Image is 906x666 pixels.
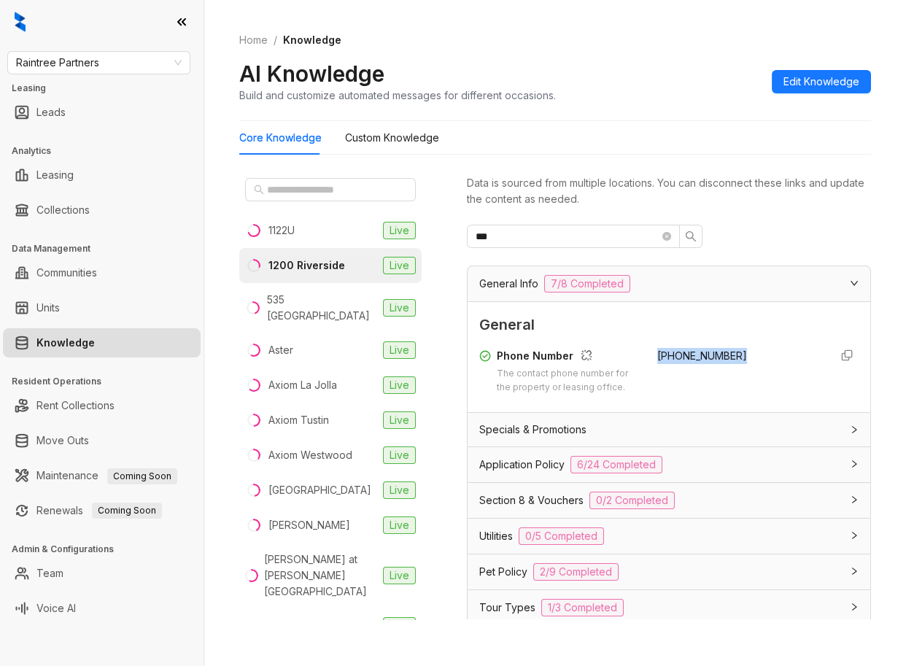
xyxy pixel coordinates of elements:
div: [GEOGRAPHIC_DATA] [268,482,371,498]
a: Leasing [36,160,74,190]
span: Live [383,617,416,635]
div: 535 [GEOGRAPHIC_DATA] [267,292,377,324]
div: Core Knowledge [239,130,322,146]
div: Pet Policy2/9 Completed [468,554,870,589]
div: Application Policy6/24 Completed [468,447,870,482]
span: 6/24 Completed [570,456,662,473]
span: collapsed [850,567,859,576]
span: Section 8 & Vouchers [479,492,584,508]
li: Leasing [3,160,201,190]
li: Units [3,293,201,322]
a: Voice AI [36,594,76,623]
span: Live [383,299,416,317]
span: [PHONE_NUMBER] [657,349,747,362]
span: 2/9 Completed [533,563,619,581]
span: Edit Knowledge [783,74,859,90]
a: RenewalsComing Soon [36,496,162,525]
div: Tour Types1/3 Completed [468,590,870,625]
div: Utilities0/5 Completed [468,519,870,554]
span: 0/2 Completed [589,492,675,509]
span: General [479,314,859,336]
h3: Admin & Configurations [12,543,204,556]
li: Knowledge [3,328,201,357]
div: Indie Collection [268,618,343,634]
span: Live [383,411,416,429]
span: Coming Soon [107,468,177,484]
div: Axiom La Jolla [268,377,337,393]
div: Specials & Promotions [468,413,870,446]
div: [PERSON_NAME] [268,517,350,533]
span: Application Policy [479,457,565,473]
div: Phone Number [497,348,640,367]
li: Maintenance [3,461,201,490]
div: Build and customize automated messages for different occasions. [239,88,556,103]
span: Live [383,341,416,359]
div: General Info7/8 Completed [468,266,870,301]
a: Move Outs [36,426,89,455]
li: Collections [3,195,201,225]
span: General Info [479,276,538,292]
a: Rent Collections [36,391,115,420]
span: expanded [850,279,859,287]
span: Live [383,257,416,274]
div: Data is sourced from multiple locations. You can disconnect these links and update the content as... [467,175,871,207]
h3: Resident Operations [12,375,204,388]
span: Pet Policy [479,564,527,580]
div: Aster [268,342,293,358]
div: Axiom Tustin [268,412,329,428]
span: Live [383,222,416,239]
span: Utilities [479,528,513,544]
h3: Data Management [12,242,204,255]
a: Collections [36,195,90,225]
span: 7/8 Completed [544,275,630,293]
span: Raintree Partners [16,52,182,74]
div: Custom Knowledge [345,130,439,146]
span: Live [383,567,416,584]
div: 1200 Riverside [268,258,345,274]
h3: Leasing [12,82,204,95]
h2: AI Knowledge [239,60,384,88]
li: Communities [3,258,201,287]
span: Knowledge [283,34,341,46]
span: Tour Types [479,600,535,616]
a: Team [36,559,63,588]
span: Live [383,516,416,534]
span: close-circle [662,232,671,241]
span: search [254,185,264,195]
span: 0/5 Completed [519,527,604,545]
li: Leads [3,98,201,127]
h3: Analytics [12,144,204,158]
a: Units [36,293,60,322]
li: Rent Collections [3,391,201,420]
li: Voice AI [3,594,201,623]
span: Coming Soon [92,503,162,519]
div: The contact phone number for the property or leasing office. [497,367,640,395]
a: Leads [36,98,66,127]
span: collapsed [850,531,859,540]
div: Axiom Westwood [268,447,352,463]
a: Knowledge [36,328,95,357]
li: Renewals [3,496,201,525]
li: / [274,32,277,48]
span: 1/3 Completed [541,599,624,616]
span: Live [383,481,416,499]
a: Home [236,32,271,48]
div: 1122U [268,222,295,239]
a: Communities [36,258,97,287]
span: collapsed [850,425,859,434]
span: collapsed [850,495,859,504]
img: logo [15,12,26,32]
li: Team [3,559,201,588]
span: Live [383,376,416,394]
span: collapsed [850,460,859,468]
button: Edit Knowledge [772,70,871,93]
span: Live [383,446,416,464]
span: Specials & Promotions [479,422,586,438]
div: [PERSON_NAME] at [PERSON_NAME][GEOGRAPHIC_DATA] [264,551,377,600]
span: collapsed [850,603,859,611]
div: Section 8 & Vouchers0/2 Completed [468,483,870,518]
span: search [685,231,697,242]
li: Move Outs [3,426,201,455]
